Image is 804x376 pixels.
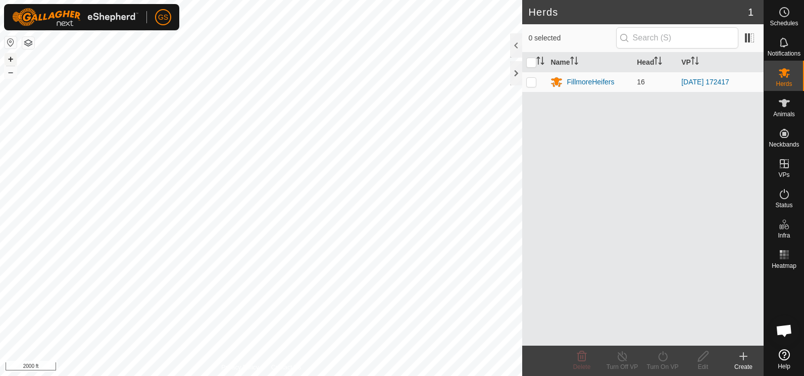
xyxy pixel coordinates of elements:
span: Help [778,363,790,369]
span: Notifications [768,51,800,57]
div: Edit [683,362,723,371]
span: Infra [778,232,790,239]
button: Map Layers [22,37,34,49]
a: Contact Us [271,363,301,372]
span: Schedules [770,20,798,26]
a: Privacy Policy [221,363,259,372]
p-sorticon: Activate to sort [536,58,544,66]
th: VP [677,53,764,72]
span: Status [775,202,792,208]
div: Open chat [769,315,799,346]
img: Gallagher Logo [12,8,138,26]
div: Create [723,362,764,371]
span: Delete [573,363,591,370]
p-sorticon: Activate to sort [691,58,699,66]
button: + [5,53,17,65]
span: 16 [637,78,645,86]
p-sorticon: Activate to sort [570,58,578,66]
input: Search (S) [616,27,738,49]
span: Animals [773,111,795,117]
a: [DATE] 172417 [681,78,729,86]
button: – [5,66,17,78]
div: Turn On VP [642,362,683,371]
button: Reset Map [5,36,17,49]
span: VPs [778,172,789,178]
span: 0 selected [528,33,616,43]
span: Neckbands [769,142,799,148]
div: Turn Off VP [602,362,642,371]
h2: Herds [528,6,747,18]
span: GS [158,12,168,23]
th: Head [633,53,677,72]
th: Name [546,53,633,72]
div: FillmoreHeifers [567,77,614,87]
span: 1 [748,5,753,20]
span: Heatmap [772,263,796,269]
a: Help [764,345,804,373]
p-sorticon: Activate to sort [654,58,662,66]
span: Herds [776,81,792,87]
